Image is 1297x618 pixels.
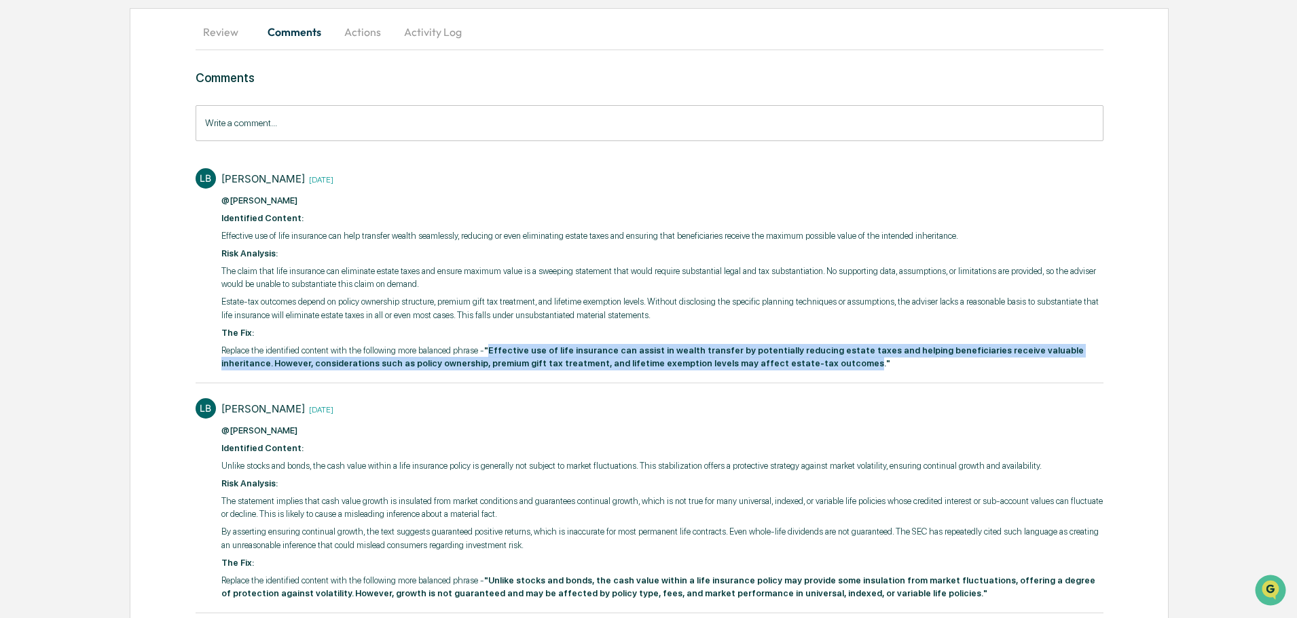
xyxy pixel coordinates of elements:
[393,16,473,48] button: Activity Log
[221,328,254,338] strong: The Fix:
[27,197,86,210] span: Data Lookup
[14,28,247,50] p: How can we help?
[8,166,93,190] a: 🖐️Preclearance
[221,402,305,415] div: [PERSON_NAME]
[221,212,1103,225] p: ​
[221,442,1103,455] p: ​
[221,495,1103,521] p: The statement implies that cash value growth is insulated from market conditions and guarantees c...
[332,16,393,48] button: Actions
[196,16,257,48] button: Review
[8,191,91,216] a: 🔎Data Lookup
[221,229,1103,243] p: Effective use of life insurance can help transfer wealth seamlessly, reducing or even eliminating...
[221,478,278,488] strong: Risk Analysis:
[98,172,109,183] div: 🗄️
[14,104,38,128] img: 1746055101610-c473b297-6a78-478c-a979-82029cc54cd1
[1254,573,1290,610] iframe: Open customer support
[14,198,24,209] div: 🔎
[196,398,216,419] div: LB
[46,104,223,117] div: Start new chat
[196,71,1103,85] h3: Comments
[221,195,297,206] span: @[PERSON_NAME]
[221,575,1095,599] strong: "Unlike stocks and bonds, the cash value within a life insurance policy may provide some insulati...
[231,108,247,124] button: Start new chat
[221,345,1084,369] strong: "Effective use of life insurance can assist in wealth transfer by potentially reducing estate tax...
[14,172,24,183] div: 🖐️
[221,172,305,185] div: [PERSON_NAME]
[221,525,1103,552] p: By asserting ensuring continual growth, the text suggests guaranteed positive returns, which is i...
[196,16,1103,48] div: secondary tabs example
[221,213,304,223] strong: Identified Content:
[112,171,168,185] span: Attestations
[96,229,164,240] a: Powered byPylon
[221,295,1103,322] p: Estate-tax outcomes depend on policy ownership structure, premium gift tax treatment, and lifetim...
[257,16,332,48] button: Comments
[305,403,333,414] time: Wednesday, September 3, 2025 at 11:17:05 AM CDT
[221,425,297,436] span: @[PERSON_NAME]
[221,248,278,258] strong: Risk Analysis:
[305,173,333,185] time: Wednesday, September 3, 2025 at 11:21:34 AM CDT
[27,171,88,185] span: Preclearance
[221,574,1103,600] p: Replace the identified content with the following more balanced phrase -
[221,558,254,568] strong: The Fix:
[46,117,172,128] div: We're available if you need us!
[221,265,1103,291] p: The claim that life insurance can eliminate estate taxes and ensure maximum value is a sweeping s...
[93,166,174,190] a: 🗄️Attestations
[221,344,1103,370] p: Replace the identified content with the following more balanced phrase -
[221,459,1103,473] p: Unlike stocks and bonds, the cash value within a life insurance policy is generally not subject t...
[196,168,216,189] div: LB
[221,443,304,453] strong: Identified Content:
[135,230,164,240] span: Pylon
